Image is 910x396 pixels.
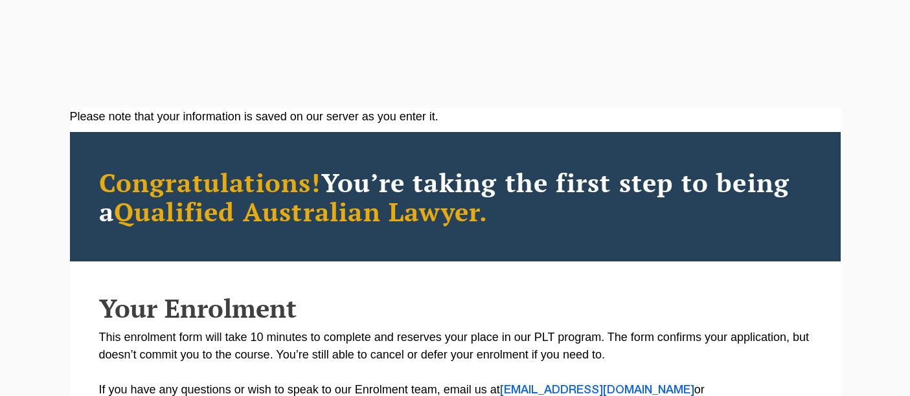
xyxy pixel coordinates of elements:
[99,165,321,199] span: Congratulations!
[500,385,694,395] a: [EMAIL_ADDRESS][DOMAIN_NAME]
[99,294,812,322] h2: Your Enrolment
[99,168,812,226] h2: You’re taking the first step to being a
[114,194,488,228] span: Qualified Australian Lawyer.
[70,108,841,126] div: Please note that your information is saved on our server as you enter it.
